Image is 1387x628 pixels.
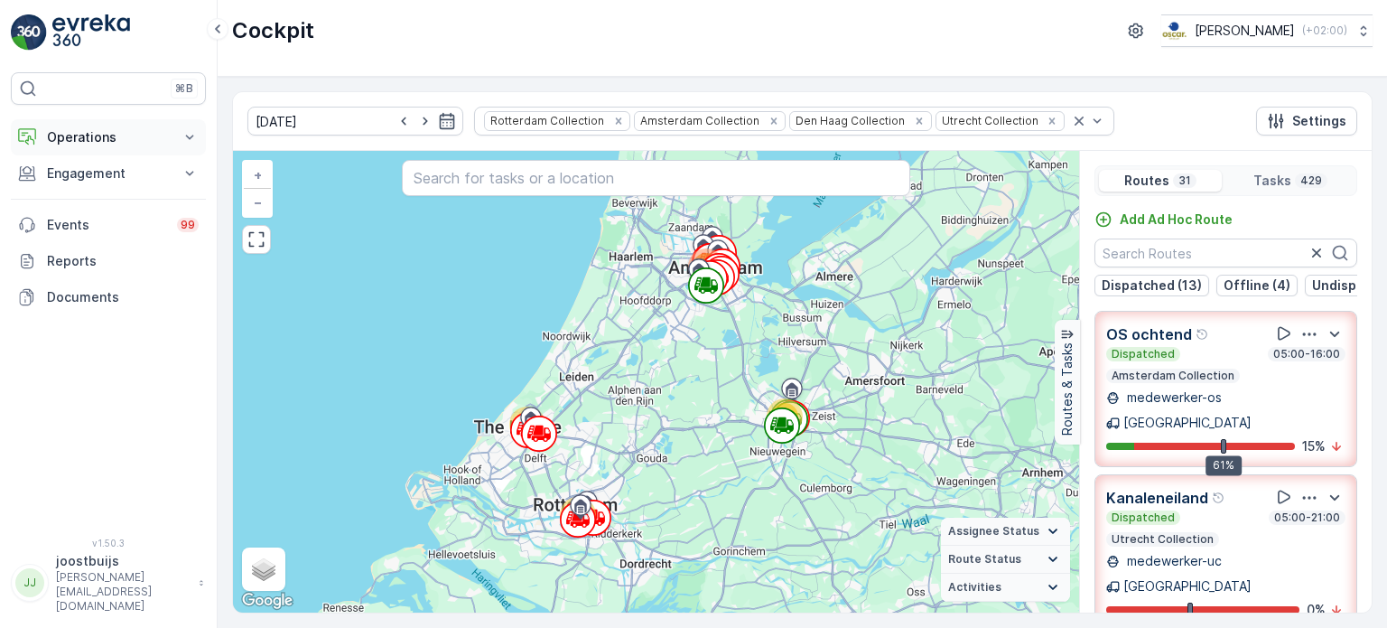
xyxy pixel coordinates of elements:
[11,207,206,243] a: Events99
[1161,21,1187,41] img: basis-logo_rgb2x.png
[1058,342,1076,436] p: Routes & Tasks
[1110,532,1215,547] p: Utrecht Collection
[1123,389,1222,407] p: medewerker-os
[1094,211,1233,229] a: Add Ad Hoc Route
[47,252,199,270] p: Reports
[1224,277,1290,295] p: Offline (4)
[1106,487,1208,509] p: Kanaleneiland
[1292,112,1346,130] p: Settings
[764,114,784,128] div: Remove Amsterdam Collection
[1212,491,1226,505] div: Help Tooltip Icon
[11,279,206,315] a: Documents
[1302,437,1326,455] p: 15 %
[1094,275,1209,296] button: Dispatched (13)
[1123,577,1252,595] p: [GEOGRAPHIC_DATA]
[1271,347,1342,361] p: 05:00-16:00
[688,248,724,285] div: 263
[941,546,1070,574] summary: Route Status
[485,112,607,129] div: Rotterdam Collection
[402,160,909,196] input: Search for tasks or a location
[237,589,297,613] img: Google
[1106,323,1192,345] p: OS ochtend
[948,552,1021,567] span: Route Status
[941,574,1070,602] summary: Activities
[1307,601,1326,619] p: 0 %
[1124,172,1169,190] p: Routes
[47,128,170,146] p: Operations
[52,14,130,51] img: logo_light-DOdMpM7g.png
[909,114,929,128] div: Remove Den Haag Collection
[47,288,199,306] p: Documents
[936,112,1041,129] div: Utrecht Collection
[509,407,545,443] div: 32
[609,114,628,128] div: Remove Rotterdam Collection
[1120,211,1233,229] p: Add Ad Hoc Route
[1299,173,1324,188] p: 429
[635,112,762,129] div: Amsterdam Collection
[1196,327,1210,342] div: Help Tooltip Icon
[1110,511,1177,525] p: Dispatched
[1272,511,1342,525] p: 05:00-21:00
[237,589,297,613] a: Open this area in Google Maps (opens a new window)
[948,580,1001,595] span: Activities
[254,194,263,210] span: −
[247,107,463,136] input: dd/mm/yyyy
[1253,172,1291,190] p: Tasks
[11,155,206,192] button: Engagement
[244,549,284,589] a: Layers
[11,552,206,614] button: JJjoostbuijs[PERSON_NAME][EMAIL_ADDRESS][DOMAIN_NAME]
[948,524,1039,539] span: Assignee Status
[175,81,193,96] p: ⌘B
[244,189,271,216] a: Zoom Out
[56,552,190,570] p: joostbuijs
[1302,23,1347,38] p: ( +02:00 )
[1195,22,1295,40] p: [PERSON_NAME]
[1177,173,1193,188] p: 31
[1102,277,1202,295] p: Dispatched (13)
[1205,455,1242,475] div: 61%
[47,216,166,234] p: Events
[11,14,47,51] img: logo
[56,570,190,614] p: [PERSON_NAME][EMAIL_ADDRESS][DOMAIN_NAME]
[1216,275,1298,296] button: Offline (4)
[15,568,44,597] div: JJ
[790,112,908,129] div: Den Haag Collection
[1094,239,1357,267] input: Search Routes
[1110,347,1177,361] p: Dispatched
[767,398,803,435] div: 59
[11,243,206,279] a: Reports
[1042,114,1062,128] div: Remove Utrecht Collection
[1256,107,1357,136] button: Settings
[1110,369,1236,383] p: Amsterdam Collection
[11,538,206,548] span: v 1.50.3
[232,16,314,45] p: Cockpit
[47,164,170,183] p: Engagement
[1123,552,1222,570] p: medewerker-uc
[181,218,195,232] p: 99
[244,162,271,189] a: Zoom In
[11,119,206,155] button: Operations
[1123,414,1252,432] p: [GEOGRAPHIC_DATA]
[1161,14,1373,47] button: [PERSON_NAME](+02:00)
[254,167,262,183] span: +
[941,518,1070,546] summary: Assignee Status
